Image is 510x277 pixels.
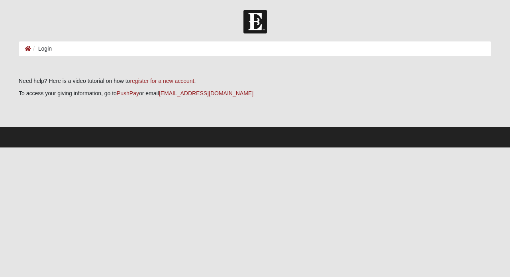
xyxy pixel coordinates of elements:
li: Login [31,45,52,53]
a: PushPay [117,90,139,96]
a: [EMAIL_ADDRESS][DOMAIN_NAME] [159,90,253,96]
p: To access your giving information, go to or email [19,89,491,98]
img: Church of Eleven22 Logo [243,10,267,33]
p: Need help? Here is a video tutorial on how to . [19,77,491,85]
a: register for a new account [130,78,194,84]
